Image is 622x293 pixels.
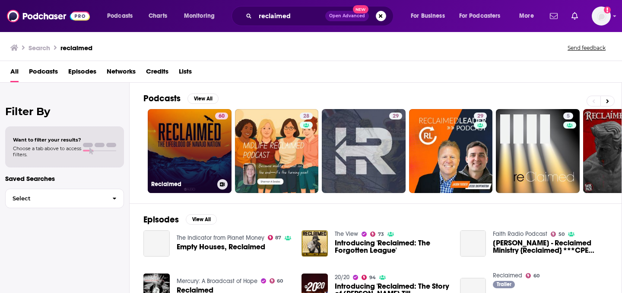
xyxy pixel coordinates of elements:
[270,278,283,283] a: 60
[6,196,105,201] span: Select
[177,234,264,241] a: The Indicator from Planet Money
[148,109,232,193] a: 60Reclaimed
[107,64,136,82] a: Networks
[143,214,217,225] a: EpisodesView All
[303,112,309,121] span: 28
[592,6,611,26] img: User Profile
[474,113,487,119] a: 29
[186,214,217,225] button: View All
[178,9,226,23] button: open menu
[592,6,611,26] button: Show profile menu
[409,109,493,193] a: 29
[143,93,219,104] a: PodcastsView All
[29,64,58,82] a: Podcasts
[146,64,168,82] a: Credits
[13,145,81,158] span: Choose a tab above to access filters.
[184,10,215,22] span: Monitoring
[268,235,282,240] a: 87
[5,105,124,118] h2: Filter By
[179,64,192,82] a: Lists
[29,44,50,52] h3: Search
[177,243,265,251] a: Empty Houses, Reclaimed
[513,9,545,23] button: open menu
[568,9,581,23] a: Show notifications dropdown
[240,6,402,26] div: Search podcasts, credits, & more...
[235,109,319,193] a: 28
[187,93,219,104] button: View All
[255,9,325,23] input: Search podcasts, credits, & more...
[559,232,565,236] span: 50
[393,112,399,121] span: 29
[143,9,172,23] a: Charts
[10,64,19,82] a: All
[493,239,608,254] a: Broersma, Stephanie - Reclaimed Ministry {Reclaimed} ***CPE 2019***
[335,274,349,281] a: 20/20
[301,230,328,257] img: Introducing 'Reclaimed: The Forgotten League'
[60,44,92,52] h3: reclaimed
[454,9,513,23] button: open menu
[107,10,133,22] span: Podcasts
[493,230,547,238] a: Faith Radio Podcast
[533,274,539,278] span: 60
[369,276,376,280] span: 94
[370,232,384,237] a: 73
[460,230,486,257] a: Broersma, Stephanie - Reclaimed Ministry {Reclaimed} ***CPE 2019***
[177,277,257,285] a: Mercury: A Broadcast of Hope
[335,239,450,254] a: Introducing 'Reclaimed: The Forgotten League'
[300,113,313,119] a: 28
[519,10,534,22] span: More
[604,6,611,13] svg: Add a profile image
[405,9,456,23] button: open menu
[5,189,124,208] button: Select
[353,5,368,13] span: New
[325,11,369,21] button: Open AdvancedNew
[378,232,384,236] span: 73
[477,112,483,121] span: 29
[493,272,522,279] a: Reclaimed
[592,6,611,26] span: Logged in as NehaLad
[551,232,565,237] a: 50
[496,109,580,193] a: 5
[459,10,501,22] span: For Podcasters
[7,8,90,24] img: Podchaser - Follow, Share and Rate Podcasts
[546,9,561,23] a: Show notifications dropdown
[143,230,170,257] a: Empty Houses, Reclaimed
[329,14,365,18] span: Open Advanced
[411,10,445,22] span: For Business
[277,279,283,283] span: 60
[563,113,573,119] a: 5
[362,275,376,280] a: 94
[219,112,225,121] span: 60
[143,214,179,225] h2: Episodes
[567,112,570,121] span: 5
[151,180,214,188] h3: Reclaimed
[526,273,539,278] a: 60
[13,137,81,143] span: Want to filter your results?
[149,10,167,22] span: Charts
[5,174,124,183] p: Saved Searches
[322,109,406,193] a: 29
[275,236,281,240] span: 87
[335,230,358,238] a: The View
[565,44,608,52] button: Send feedback
[389,113,402,119] a: 29
[143,93,181,104] h2: Podcasts
[497,282,511,287] span: Trailer
[493,239,608,254] span: [PERSON_NAME] - Reclaimed Ministry {Reclaimed} ***CPE 2019***
[101,9,144,23] button: open menu
[68,64,96,82] a: Episodes
[215,113,228,119] a: 60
